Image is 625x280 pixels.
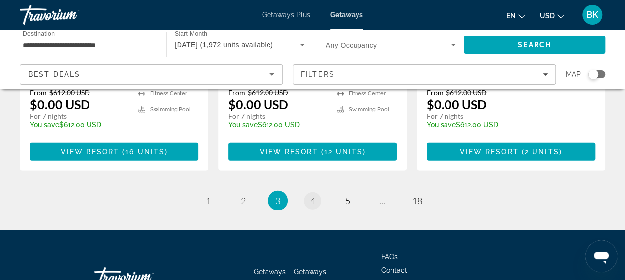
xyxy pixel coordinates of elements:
[228,88,245,97] span: From
[23,39,153,51] input: Select destination
[324,148,363,156] span: 12 units
[150,90,187,97] span: Fitness Center
[586,10,598,20] span: BK
[61,148,119,156] span: View Resort
[318,148,365,156] span: ( )
[326,41,377,49] span: Any Occupancy
[228,97,288,112] p: $0.00 USD
[412,195,422,206] span: 18
[28,70,80,78] span: Best Deals
[427,121,585,129] p: $612.00 USD
[349,106,389,113] span: Swimming Pool
[23,30,55,37] span: Destination
[259,148,318,156] span: View Resort
[427,143,595,161] button: View Resort(2 units)
[248,88,288,97] span: $612.00 USD
[464,36,605,54] button: Search
[427,88,444,97] span: From
[379,195,385,206] span: ...
[345,195,350,206] span: 5
[228,112,327,121] p: For 7 nights
[254,268,286,276] a: Getaways
[506,12,516,20] span: en
[566,68,581,81] span: Map
[30,112,128,121] p: For 7 nights
[30,97,90,112] p: $0.00 USD
[525,148,559,156] span: 2 units
[262,11,310,19] a: Getaways Plus
[293,64,556,85] button: Filters
[427,121,456,129] span: You save
[518,41,551,49] span: Search
[30,88,47,97] span: From
[427,97,487,112] p: $0.00 USD
[30,143,198,161] button: View Resort(16 units)
[228,121,327,129] p: $612.00 USD
[579,4,605,25] button: User Menu
[206,195,211,206] span: 1
[20,191,605,210] nav: Pagination
[301,70,335,78] span: Filters
[540,8,564,23] button: Change currency
[125,148,165,156] span: 16 units
[175,31,207,37] span: Start Month
[30,121,59,129] span: You save
[175,41,273,49] span: [DATE] (1,972 units available)
[30,121,128,129] p: $612.00 USD
[540,12,555,20] span: USD
[49,88,90,97] span: $612.00 USD
[310,195,315,206] span: 4
[506,8,525,23] button: Change language
[330,11,363,19] a: Getaways
[349,90,386,97] span: Fitness Center
[150,106,191,113] span: Swimming Pool
[381,266,407,274] a: Contact
[275,195,280,206] span: 3
[446,88,487,97] span: $612.00 USD
[459,148,518,156] span: View Resort
[519,148,562,156] span: ( )
[119,148,168,156] span: ( )
[228,143,397,161] button: View Resort(12 units)
[585,240,617,272] iframe: Button to launch messaging window
[28,69,274,80] mat-select: Sort by
[20,2,119,28] a: Travorium
[241,195,246,206] span: 2
[381,253,398,261] a: FAQs
[427,112,585,121] p: For 7 nights
[228,121,258,129] span: You save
